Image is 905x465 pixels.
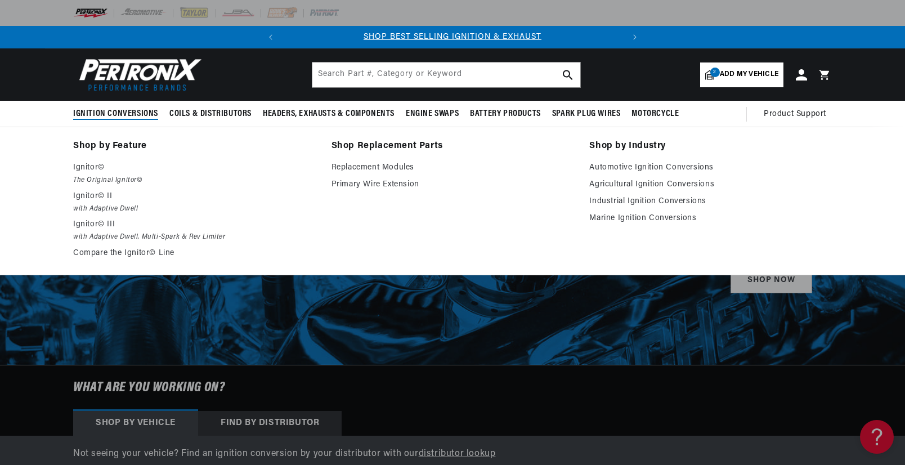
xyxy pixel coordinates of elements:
[312,62,580,87] input: Search Part #, Category or Keyword
[73,218,316,231] p: Ignitor© III
[331,138,574,154] a: Shop Replacement Parts
[257,101,400,127] summary: Headers, Exhausts & Components
[73,101,164,127] summary: Ignition Conversions
[764,101,832,128] summary: Product Support
[73,447,832,462] p: Not seeing your vehicle? Find an ignition conversion by your distributor with our
[589,138,832,154] a: Shop by Industry
[419,449,496,458] a: distributor lookup
[470,108,541,120] span: Battery Products
[73,161,316,186] a: Ignitor© The Original Ignitor©
[589,178,832,191] a: Agricultural Ignition Conversions
[73,190,316,203] p: Ignitor© II
[263,108,395,120] span: Headers, Exhausts & Components
[198,411,342,436] div: Find by Distributor
[764,108,826,120] span: Product Support
[589,212,832,225] a: Marine Ignition Conversions
[73,247,316,260] a: Compare the Ignitor© Line
[45,26,860,48] slideshow-component: Translation missing: en.sections.announcements.announcement_bar
[73,411,198,436] div: Shop by vehicle
[364,33,541,41] a: SHOP BEST SELLING IGNITION & EXHAUST
[73,190,316,215] a: Ignitor© II with Adaptive Dwell
[73,203,316,215] em: with Adaptive Dwell
[73,175,316,186] em: The Original Ignitor©
[400,101,464,127] summary: Engine Swaps
[589,161,832,175] a: Automotive Ignition Conversions
[624,26,646,48] button: Translation missing: en.sections.announcements.next_announcement
[700,62,783,87] a: 2Add my vehicle
[45,365,860,410] h6: What are you working on?
[589,195,832,208] a: Industrial Ignition Conversions
[73,231,316,243] em: with Adaptive Dwell, Multi-Spark & Rev Limiter
[73,108,158,120] span: Ignition Conversions
[720,69,778,80] span: Add my vehicle
[282,31,624,43] div: Announcement
[406,108,459,120] span: Engine Swaps
[464,101,546,127] summary: Battery Products
[331,178,574,191] a: Primary Wire Extension
[552,108,621,120] span: Spark Plug Wires
[169,108,252,120] span: Coils & Distributors
[73,138,316,154] a: Shop by Feature
[164,101,257,127] summary: Coils & Distributors
[73,218,316,243] a: Ignitor© III with Adaptive Dwell, Multi-Spark & Rev Limiter
[331,161,574,175] a: Replacement Modules
[731,268,812,293] a: SHOP NOW
[282,31,624,43] div: 1 of 2
[631,108,679,120] span: Motorcycle
[555,62,580,87] button: search button
[710,68,720,77] span: 2
[259,26,282,48] button: Translation missing: en.sections.announcements.previous_announcement
[626,101,684,127] summary: Motorcycle
[546,101,626,127] summary: Spark Plug Wires
[73,55,203,94] img: Pertronix
[73,161,316,175] p: Ignitor©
